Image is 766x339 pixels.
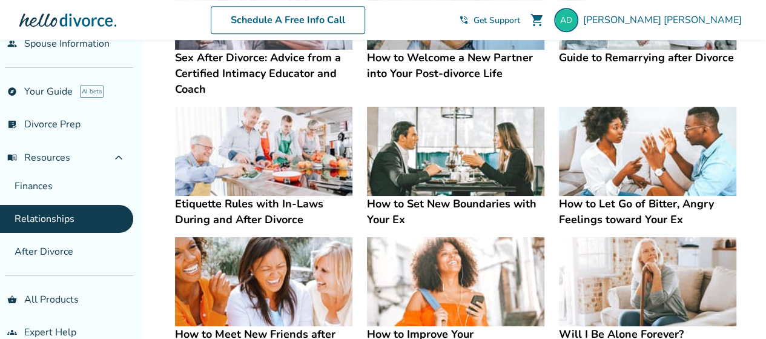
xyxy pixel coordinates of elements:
span: phone_in_talk [459,15,469,25]
h4: Etiquette Rules with In-Laws During and After Divorce [175,196,352,227]
img: How to Set New Boundaries with Your Ex [367,107,544,196]
a: How to Set New Boundaries with Your ExHow to Set New Boundaries with Your Ex [367,107,544,227]
a: phone_in_talkGet Support [459,15,520,26]
img: mytanab@aol.com [554,8,578,32]
span: Get Support [474,15,520,26]
span: AI beta [80,86,104,98]
span: explore [7,87,17,96]
span: expand_less [111,150,126,165]
span: people [7,39,17,49]
span: shopping_cart [530,13,544,27]
span: list_alt_check [7,119,17,129]
span: groups [7,327,17,337]
span: menu_book [7,153,17,163]
img: How to Improve Your Relationships After Divorce [367,237,544,326]
span: [PERSON_NAME] [PERSON_NAME] [583,13,747,27]
h4: How to Set New Boundaries with Your Ex [367,196,544,227]
span: Resources [7,151,70,164]
a: How to Let Go of Bitter, Angry Feelings toward Your ExHow to Let Go of Bitter, Angry Feelings tow... [559,107,736,227]
h4: Sex After Divorce: Advice from a Certified Intimacy Educator and Coach [175,50,352,97]
iframe: Chat Widget [705,281,766,339]
img: Will I Be Alone Forever? Overcoming Common Divorce Fears [559,237,736,326]
img: Etiquette Rules with In-Laws During and After Divorce [175,107,352,196]
a: Etiquette Rules with In-Laws During and After DivorceEtiquette Rules with In-Laws During and Afte... [175,107,352,227]
h4: How to Let Go of Bitter, Angry Feelings toward Your Ex [559,196,736,227]
span: shopping_basket [7,295,17,304]
h4: How to Welcome a New Partner into Your Post-divorce Life [367,50,544,81]
img: How to Let Go of Bitter, Angry Feelings toward Your Ex [559,107,736,196]
h4: Guide to Remarrying after Divorce [559,50,736,65]
a: Schedule A Free Info Call [211,6,365,34]
img: How to Meet New Friends after Divorce [175,237,352,326]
